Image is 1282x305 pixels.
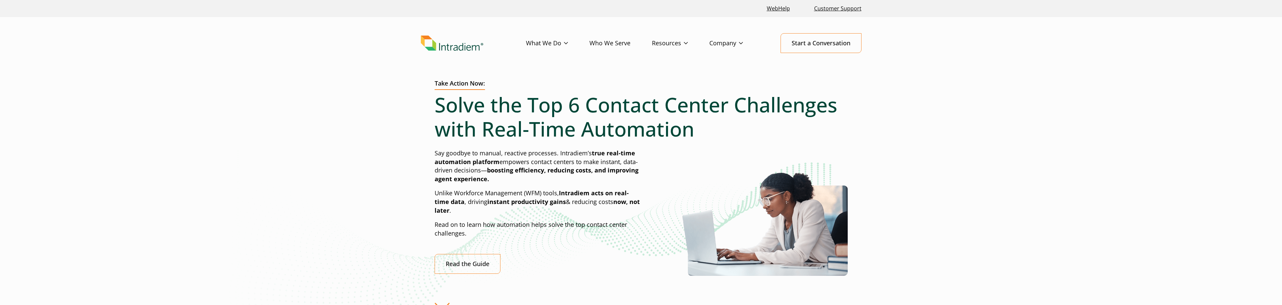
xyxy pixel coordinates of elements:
a: What We Do [526,34,589,53]
strong: instant productivity gains [487,198,566,206]
strong: now, not later [435,198,640,214]
a: Link to homepage of Intradiem [421,36,526,51]
p: Read on to learn how automation helps solve the top contact center challenges. [435,220,641,238]
strong: true real-time automation platform [435,149,635,166]
img: Intradiem [421,36,483,51]
a: Read the Guide [435,254,500,274]
h1: Solve the Top 6 Contact Center Challenges with Real-Time Automation [435,93,848,141]
a: Who We Serve [589,34,652,53]
a: Start a Conversation [781,33,861,53]
a: Customer Support [811,1,864,16]
p: Say goodbye to manual, reactive processes. Intradiem’s empowers contact centers to make instant, ... [435,149,641,184]
p: Unlike Workforce Management (WFM) tools, , driving & reducing costs . [435,189,641,215]
a: Link opens in a new window [764,1,793,16]
strong: Intradiem acts on real-time data [435,189,629,206]
h1: Take Action Now: [435,80,485,90]
strong: boosting efficiency, reducing costs, and improving agent experience. [435,166,638,183]
a: Resources [652,34,709,53]
a: Company [709,34,764,53]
